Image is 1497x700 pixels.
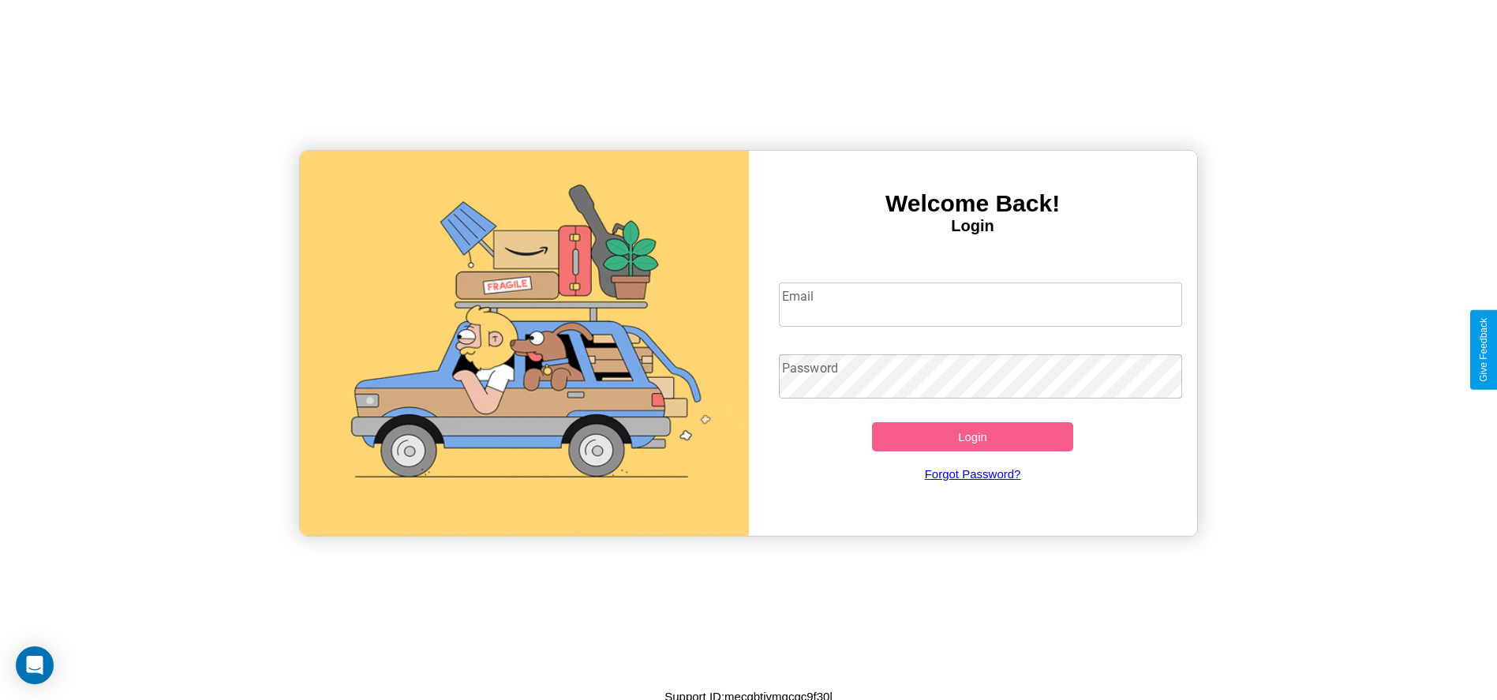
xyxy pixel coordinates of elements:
[300,151,748,536] img: gif
[1478,318,1489,382] div: Give Feedback
[872,422,1074,451] button: Login
[749,190,1197,217] h3: Welcome Back!
[771,451,1174,496] a: Forgot Password?
[749,217,1197,235] h4: Login
[16,646,54,684] div: Open Intercom Messenger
